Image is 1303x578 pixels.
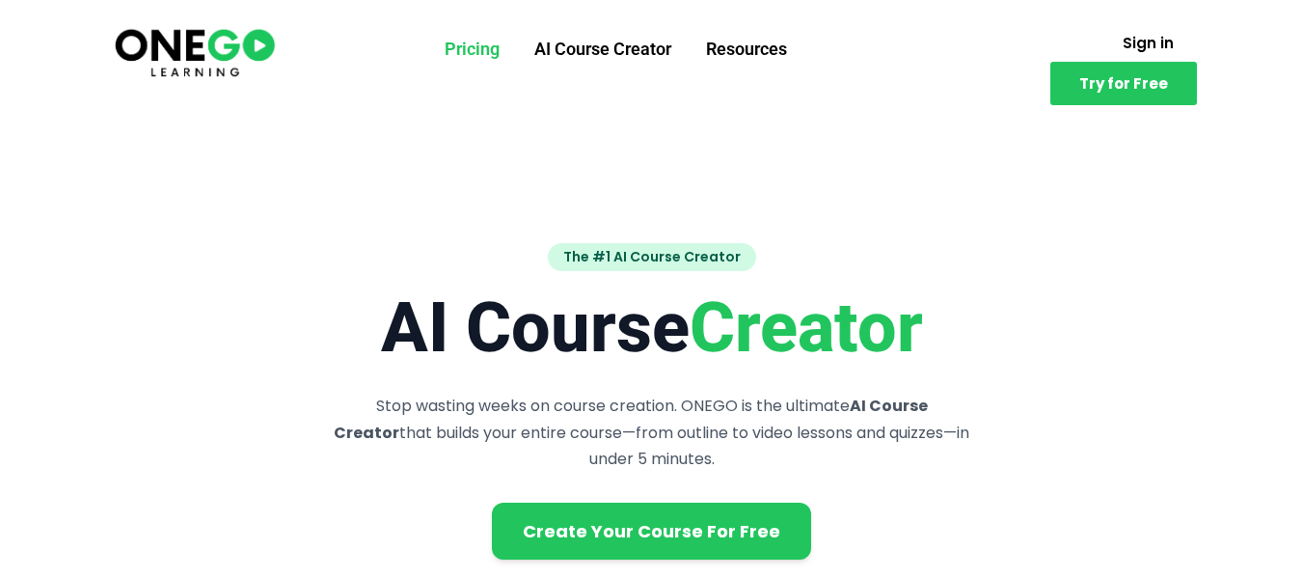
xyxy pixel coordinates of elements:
[492,503,811,560] a: Create Your Course For Free
[690,287,923,369] span: Creator
[427,24,517,74] a: Pricing
[1079,76,1168,91] span: Try for Free
[548,243,756,271] span: The #1 AI Course Creator
[1123,36,1174,50] span: Sign in
[328,393,976,472] p: Stop wasting weeks on course creation. ONEGO is the ultimate that builds your entire course—from ...
[334,395,928,443] strong: AI Course Creator
[1099,24,1197,62] a: Sign in
[517,24,689,74] a: AI Course Creator
[1050,62,1197,105] a: Try for Free
[127,287,1177,370] h1: AI Course
[689,24,804,74] a: Resources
